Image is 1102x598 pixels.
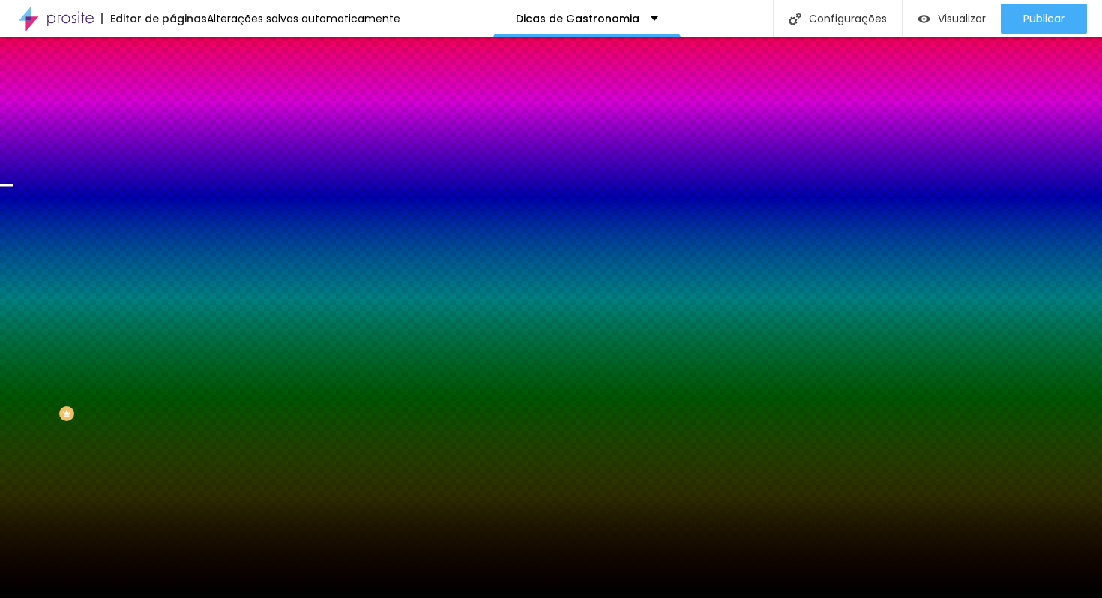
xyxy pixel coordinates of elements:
img: view-1.svg [918,13,930,25]
button: Visualizar [903,4,1001,34]
span: Publicar [1023,13,1065,25]
button: Publicar [1001,4,1087,34]
div: Editor de páginas [101,13,207,24]
span: Visualizar [938,13,986,25]
p: Dicas de Gastronomia [516,13,639,24]
img: Icone [789,13,801,25]
div: Alterações salvas automaticamente [207,13,400,24]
